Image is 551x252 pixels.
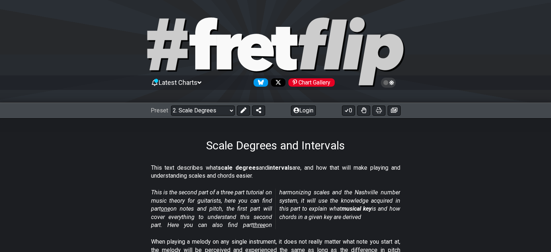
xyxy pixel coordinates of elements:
strong: intervals [268,164,292,171]
span: three [253,222,266,228]
h1: Scale Degrees and Intervals [206,139,345,152]
button: Share Preset [252,106,265,116]
button: Edit Preset [237,106,250,116]
span: Latest Charts [159,79,197,86]
button: Print [372,106,385,116]
p: This text describes what and are, and how that will make playing and understanding scales and cho... [151,164,400,180]
button: Toggle Dexterity for all fretkits [357,106,370,116]
span: Toggle light / dark theme [384,79,393,86]
strong: musical key [342,205,372,212]
strong: scale degrees [218,164,259,171]
select: Preset [171,106,235,116]
a: Follow #fretflip at Bluesky [251,78,268,87]
span: one [161,205,170,212]
em: This is the second part of a three part tutorial on music theory for guitarists, here you can fin... [151,189,400,228]
a: #fretflip at Pinterest [285,78,335,87]
button: Create image [388,106,401,116]
button: 0 [342,106,355,116]
span: Preset [151,107,168,114]
button: Login [291,106,316,116]
a: Follow #fretflip at X [268,78,285,87]
div: Chart Gallery [288,78,335,87]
